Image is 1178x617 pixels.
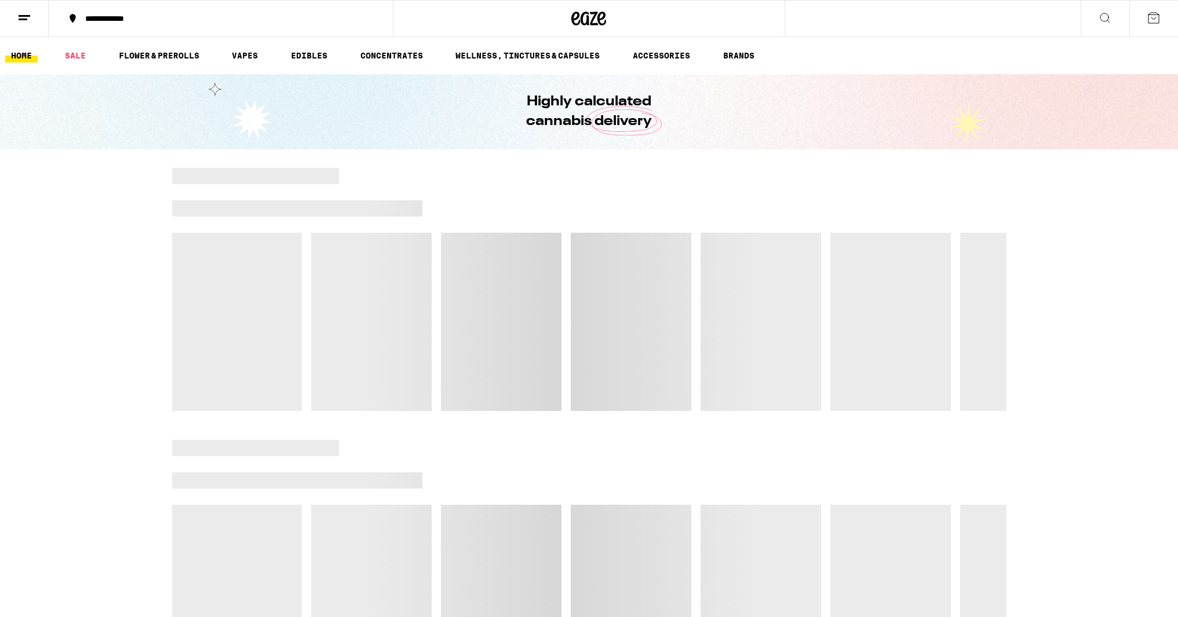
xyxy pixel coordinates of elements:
a: EDIBLES [285,49,333,63]
a: HOME [5,49,38,63]
a: CONCENTRATES [355,49,429,63]
a: SALE [59,49,92,63]
a: VAPES [226,49,264,63]
h1: Highly calculated cannabis delivery [494,92,685,131]
a: WELLNESS, TINCTURES & CAPSULES [450,49,606,63]
a: ACCESSORIES [627,49,696,63]
a: BRANDS [717,49,760,63]
a: FLOWER & PREROLLS [113,49,205,63]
